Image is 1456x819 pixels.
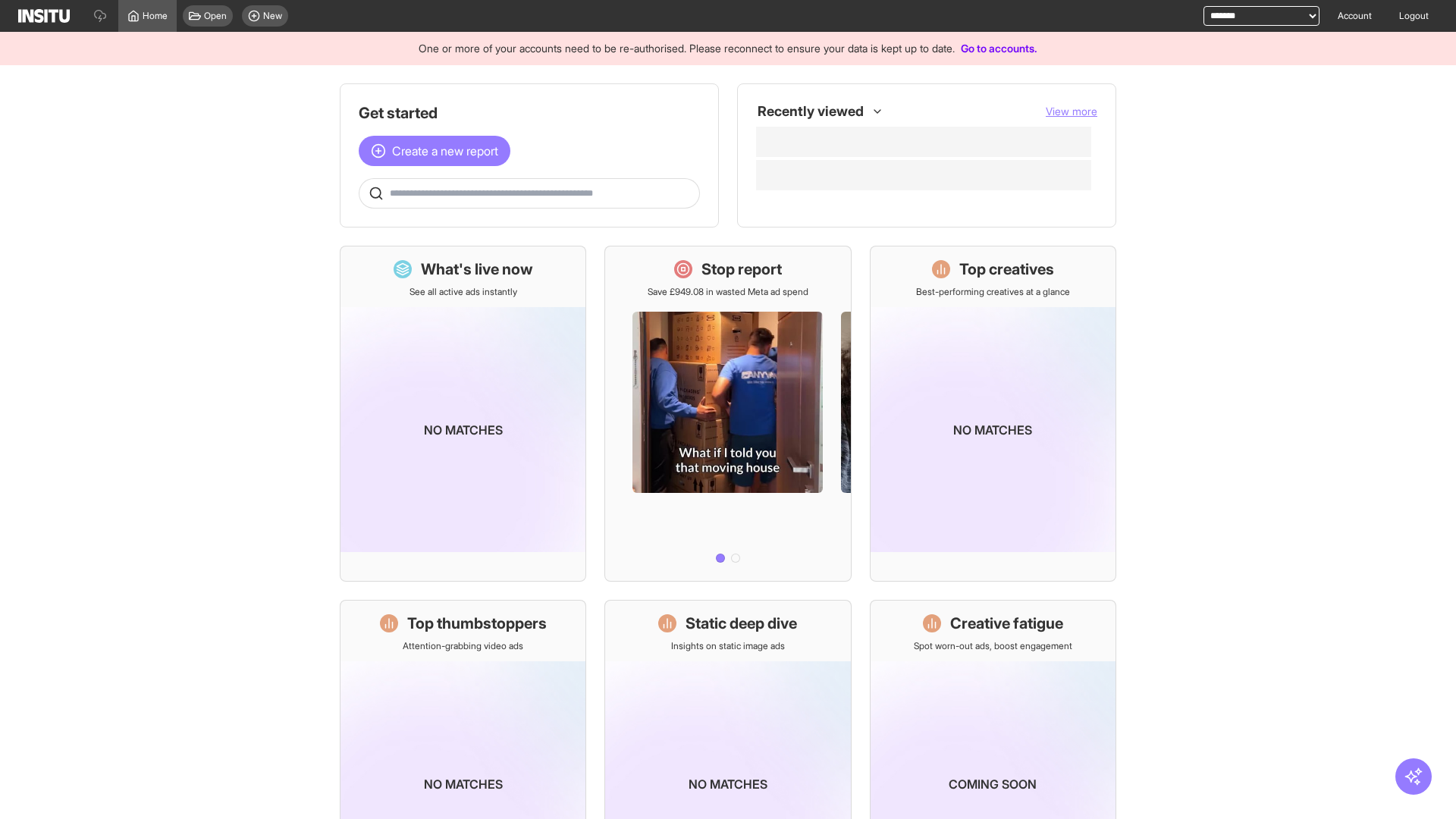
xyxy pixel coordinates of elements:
[701,259,782,280] h1: Stop report
[359,102,700,124] h1: Get started
[1046,105,1097,118] span: View more
[419,42,955,55] span: One or more of your accounts need to be re-authorised. Please reconnect to ensure your data is ke...
[204,10,227,22] span: Open
[953,421,1032,439] p: No matches
[340,307,585,552] img: coming-soon-gradient_kfitwp.png
[648,286,808,298] p: Save £949.08 in wasted Meta ad spend
[871,307,1116,552] img: coming-soon-gradient_kfitwp.png
[424,775,503,793] p: No matches
[18,9,70,23] img: Logo
[916,286,1070,298] p: Best-performing creatives at a glance
[392,142,498,160] span: Create a new report
[340,246,586,582] a: What's live nowSee all active ads instantlyNo matches
[143,10,168,22] span: Home
[959,259,1054,280] h1: Top creatives
[671,640,785,652] p: Insights on static image ads
[359,136,510,166] button: Create a new report
[407,613,547,634] h1: Top thumbstoppers
[689,775,767,793] p: No matches
[1046,104,1097,119] button: View more
[686,613,797,634] h1: Static deep dive
[870,246,1116,582] a: Top creativesBest-performing creatives at a glanceNo matches
[961,42,1037,55] a: Go to accounts.
[604,246,851,582] a: Stop reportSave £949.08 in wasted Meta ad spend
[421,259,533,280] h1: What's live now
[409,286,517,298] p: See all active ads instantly
[263,10,282,22] span: New
[424,421,503,439] p: No matches
[403,640,523,652] p: Attention-grabbing video ads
